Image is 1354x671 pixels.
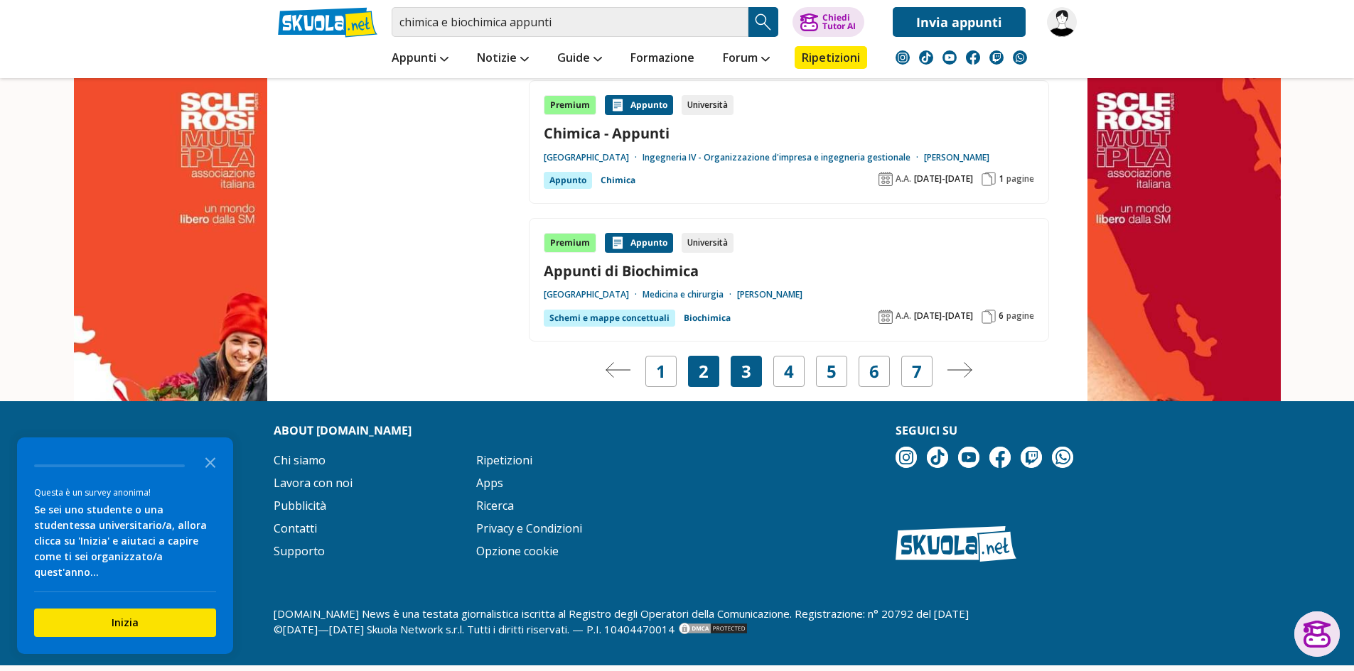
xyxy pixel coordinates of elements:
[544,95,596,115] div: Premium
[605,233,673,253] div: Appunto
[627,46,698,72] a: Formazione
[476,543,559,559] a: Opzione cookie
[958,447,979,468] img: youtube
[912,361,922,381] a: 7
[822,13,856,31] div: Chiedi Tutor AI
[989,447,1011,468] img: facebook
[682,233,734,253] div: Università
[611,236,625,250] img: Appunti contenuto
[896,50,910,65] img: instagram
[896,422,957,438] strong: Seguici su
[601,172,635,189] a: Chimica
[544,152,643,163] a: [GEOGRAPHIC_DATA]
[792,7,864,37] button: ChiediTutor AI
[989,50,1004,65] img: twitch
[966,50,980,65] img: facebook
[17,437,233,654] div: Survey
[924,152,989,163] a: [PERSON_NAME]
[34,609,216,637] button: Inizia
[544,233,596,253] div: Premium
[914,173,973,185] span: [DATE]-[DATE]
[1006,173,1034,185] span: pagine
[544,261,1034,280] a: Appunti di Biochimica
[919,50,933,65] img: tiktok
[827,361,837,381] a: 5
[753,11,774,33] img: Cerca appunti, riassunti o versioni
[476,475,503,491] a: Apps
[1006,310,1034,322] span: pagine
[869,361,879,381] a: 6
[274,543,325,559] a: Supporto
[643,289,737,300] a: Medicina e chirurgia
[529,356,1049,387] nav: Navigazione pagine
[896,310,911,322] span: A.A.
[927,447,948,468] img: tiktok
[544,289,643,300] a: [GEOGRAPHIC_DATA]
[1047,7,1077,37] img: ing.pas_curatolo70
[476,452,532,468] a: Ripetizioni
[914,310,973,322] span: [DATE]-[DATE]
[896,173,911,185] span: A.A.
[879,172,893,186] img: Anno accademico
[34,486,216,499] div: Questa è un survey anonima!
[606,361,631,381] a: Pagina precedente
[682,95,734,115] div: Università
[942,50,957,65] img: youtube
[656,361,666,381] a: 1
[879,310,893,324] img: Anno accademico
[544,310,675,327] div: Schemi e mappe concettuali
[947,362,972,378] img: Pagina successiva
[554,46,606,72] a: Guide
[893,7,1026,37] a: Invia appunti
[699,361,709,381] span: 2
[784,361,794,381] a: 4
[677,621,748,635] img: DMCA.com Protection Status
[982,172,996,186] img: Pagine
[1013,50,1027,65] img: WhatsApp
[544,124,1034,143] a: Chimica - Appunti
[795,46,867,69] a: Ripetizioni
[392,7,748,37] input: Cerca appunti, riassunti o versioni
[737,289,802,300] a: [PERSON_NAME]
[741,361,751,381] a: 3
[1021,447,1042,468] img: twitch
[34,502,216,580] div: Se sei uno studente o una studentessa universitario/a, allora clicca su 'Inizia' e aiutaci a capi...
[476,498,514,513] a: Ricerca
[196,447,225,476] button: Close the survey
[274,498,326,513] a: Pubblicità
[605,95,673,115] div: Appunto
[544,172,592,189] div: Appunto
[999,310,1004,322] span: 6
[274,452,326,468] a: Chi siamo
[947,361,972,381] a: Pagina successiva
[274,606,1081,637] p: [DOMAIN_NAME] News è una testata giornalistica iscritta al Registro degli Operatori della Comunic...
[611,98,625,112] img: Appunti contenuto
[896,447,917,468] img: instagram
[274,422,412,438] strong: About [DOMAIN_NAME]
[684,310,731,327] a: Biochimica
[606,362,631,378] img: Pagina precedente
[274,520,317,536] a: Contatti
[999,173,1004,185] span: 1
[896,526,1016,562] img: Skuola.net
[982,310,996,324] img: Pagine
[719,46,773,72] a: Forum
[274,475,353,491] a: Lavora con noi
[473,46,532,72] a: Notizie
[1052,447,1073,468] img: WhatsApp
[748,7,778,37] button: Search Button
[476,520,582,536] a: Privacy e Condizioni
[643,152,924,163] a: Ingegneria IV - Organizzazione d'impresa e ingegneria gestionale
[388,46,452,72] a: Appunti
